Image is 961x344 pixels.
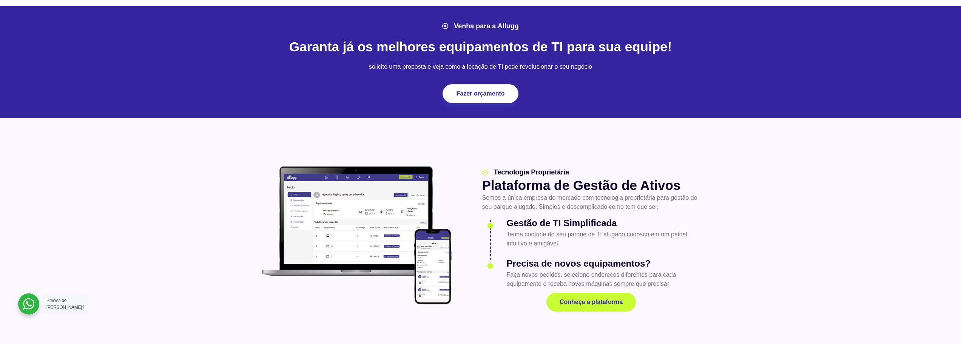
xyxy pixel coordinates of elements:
[258,62,703,71] p: solicite uma proposta e veja como a locação de TI pode revolucionar o seu negócio
[456,91,504,97] span: Fazer orçamento
[482,177,700,193] h2: Plataforma de Gestão de Ativos
[825,247,961,344] iframe: Chat Widget
[506,216,700,230] h3: Gestão de TI Simplificada
[258,39,703,55] h2: Garanta já os melhores equipamentos de TI para sua equipe!
[258,163,456,308] img: plataforma allugg
[506,270,700,288] p: Faça novos pedidos, selecione endereços diferentes para cada equipamento e receba novas máquinas ...
[46,298,84,310] span: Precisa de [PERSON_NAME]?
[825,247,961,344] div: Widget de chat
[443,84,518,103] a: Fazer orçamento
[546,293,636,312] a: Conheça a plataforma
[492,167,569,177] span: Tecnologia Proprietária
[482,193,700,211] p: Somos a única empresa do mercado com tecnologia proprietária para gestão do seu parque alugado. S...
[506,230,700,248] p: Tenha controle do seu parque de TI alugado conosco em um painel intuitivo e amigável
[560,299,623,305] span: Conheça a plataforma
[452,21,518,31] span: Venha para a Allugg
[506,257,700,270] h3: Precisa de novos equipamentos?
